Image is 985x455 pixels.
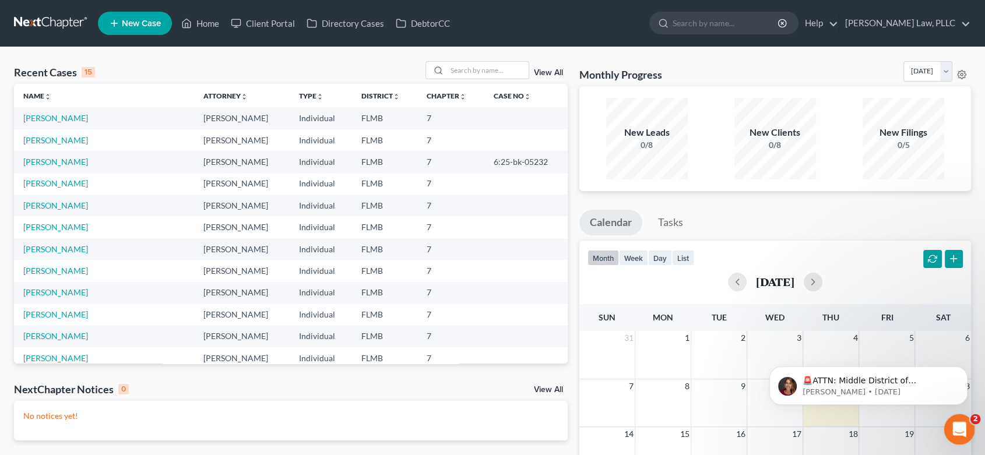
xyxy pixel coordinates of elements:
[679,427,691,441] span: 15
[194,282,290,304] td: [PERSON_NAME]
[289,216,352,238] td: Individual
[447,62,529,79] input: Search by name...
[606,126,688,139] div: New Leads
[628,379,635,393] span: 7
[289,151,352,172] td: Individual
[623,331,635,345] span: 31
[390,13,456,34] a: DebtorCC
[23,135,88,145] a: [PERSON_NAME]
[301,13,390,34] a: Directory Cases
[863,139,944,151] div: 0/5
[796,331,803,345] span: 3
[361,91,400,100] a: Districtunfold_more
[740,331,747,345] span: 2
[427,91,466,100] a: Chapterunfold_more
[44,93,51,100] i: unfold_more
[352,260,417,281] td: FLMB
[316,93,323,100] i: unfold_more
[289,347,352,369] td: Individual
[907,331,914,345] span: 5
[599,312,615,322] span: Sun
[352,129,417,151] td: FLMB
[588,250,619,266] button: month
[653,312,673,322] span: Mon
[352,326,417,347] td: FLMB
[881,312,893,322] span: Fri
[863,126,944,139] div: New Filings
[23,222,88,232] a: [PERSON_NAME]
[23,157,88,167] a: [PERSON_NAME]
[352,282,417,304] td: FLMB
[194,347,290,369] td: [PERSON_NAME]
[735,427,747,441] span: 16
[175,13,225,34] a: Home
[799,13,838,34] a: Help
[417,107,484,129] td: 7
[194,216,290,238] td: [PERSON_NAME]
[534,386,563,394] a: View All
[352,347,417,369] td: FLMB
[970,414,981,425] span: 2
[417,260,484,281] td: 7
[23,353,88,363] a: [PERSON_NAME]
[352,216,417,238] td: FLMB
[417,216,484,238] td: 7
[352,107,417,129] td: FLMB
[944,414,975,445] iframe: Intercom live chat
[194,173,290,195] td: [PERSON_NAME]
[289,107,352,129] td: Individual
[289,173,352,195] td: Individual
[417,282,484,304] td: 7
[352,238,417,260] td: FLMB
[194,129,290,151] td: [PERSON_NAME]
[417,326,484,347] td: 7
[648,210,694,235] a: Tasks
[712,312,727,322] span: Tue
[903,427,914,441] span: 19
[484,151,567,172] td: 6:25-bk-05232
[194,195,290,216] td: [PERSON_NAME]
[791,427,803,441] span: 17
[352,173,417,195] td: FLMB
[298,91,323,100] a: Typeunfold_more
[734,139,816,151] div: 0/8
[289,238,352,260] td: Individual
[935,312,950,322] span: Sat
[23,113,88,123] a: [PERSON_NAME]
[289,326,352,347] td: Individual
[684,331,691,345] span: 1
[847,427,859,441] span: 18
[752,342,985,424] iframe: Intercom notifications message
[194,107,290,129] td: [PERSON_NAME]
[118,384,129,394] div: 0
[289,282,352,304] td: Individual
[194,304,290,325] td: [PERSON_NAME]
[765,312,785,322] span: Wed
[289,129,352,151] td: Individual
[23,331,88,341] a: [PERSON_NAME]
[289,260,352,281] td: Individual
[417,195,484,216] td: 7
[352,195,417,216] td: FLMB
[23,287,88,297] a: [PERSON_NAME]
[241,93,248,100] i: unfold_more
[672,250,694,266] button: list
[493,91,530,100] a: Case Nounfold_more
[194,151,290,172] td: [PERSON_NAME]
[289,195,352,216] td: Individual
[623,427,635,441] span: 14
[839,13,970,34] a: [PERSON_NAME] Law, PLLC
[203,91,248,100] a: Attorneyunfold_more
[417,347,484,369] td: 7
[579,68,662,82] h3: Monthly Progress
[684,379,691,393] span: 8
[648,250,672,266] button: day
[14,65,95,79] div: Recent Cases
[23,91,51,100] a: Nameunfold_more
[194,238,290,260] td: [PERSON_NAME]
[756,276,794,288] h2: [DATE]
[194,326,290,347] td: [PERSON_NAME]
